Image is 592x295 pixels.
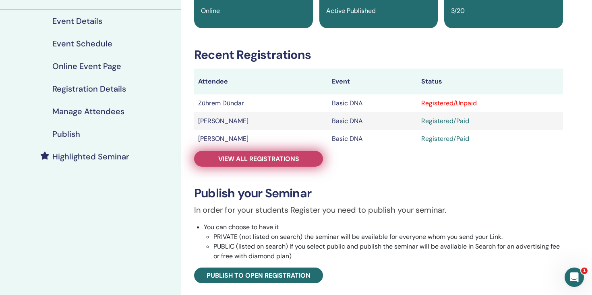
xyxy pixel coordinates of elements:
h4: Highlighted Seminar [52,152,129,161]
span: View all registrations [218,155,299,163]
iframe: Intercom live chat [565,268,584,287]
li: You can choose to have it [204,222,563,261]
div: Registered/Unpaid [421,98,559,108]
h4: Manage Attendees [52,107,124,116]
h3: Publish your Seminar [194,186,563,201]
h4: Registration Details [52,84,126,94]
span: 3/20 [451,6,465,15]
li: PUBLIC (listed on search) If you select public and publish the seminar will be available in Searc... [213,242,563,261]
h4: Publish [52,129,80,139]
p: In order for your students Register you need to publish your seminar. [194,204,563,216]
span: 1 [581,268,588,274]
h4: Online Event Page [52,61,121,71]
td: Basic DNA [328,94,417,112]
h4: Event Details [52,16,102,26]
a: Publish to open registration [194,268,323,283]
td: [PERSON_NAME] [194,112,328,130]
span: Online [201,6,220,15]
a: View all registrations [194,151,323,167]
td: Basic DNA [328,112,417,130]
div: Registered/Paid [421,134,559,144]
h4: Event Schedule [52,39,112,48]
span: Active Published [326,6,376,15]
h3: Recent Registrations [194,48,563,62]
span: Publish to open registration [207,271,310,280]
th: Attendee [194,69,328,94]
td: Zührem Dündar [194,94,328,112]
th: Status [417,69,563,94]
th: Event [328,69,417,94]
td: [PERSON_NAME] [194,130,328,148]
li: PRIVATE (not listed on search) the seminar will be available for everyone whom you send your Link. [213,232,563,242]
td: Basic DNA [328,130,417,148]
div: Registered/Paid [421,116,559,126]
